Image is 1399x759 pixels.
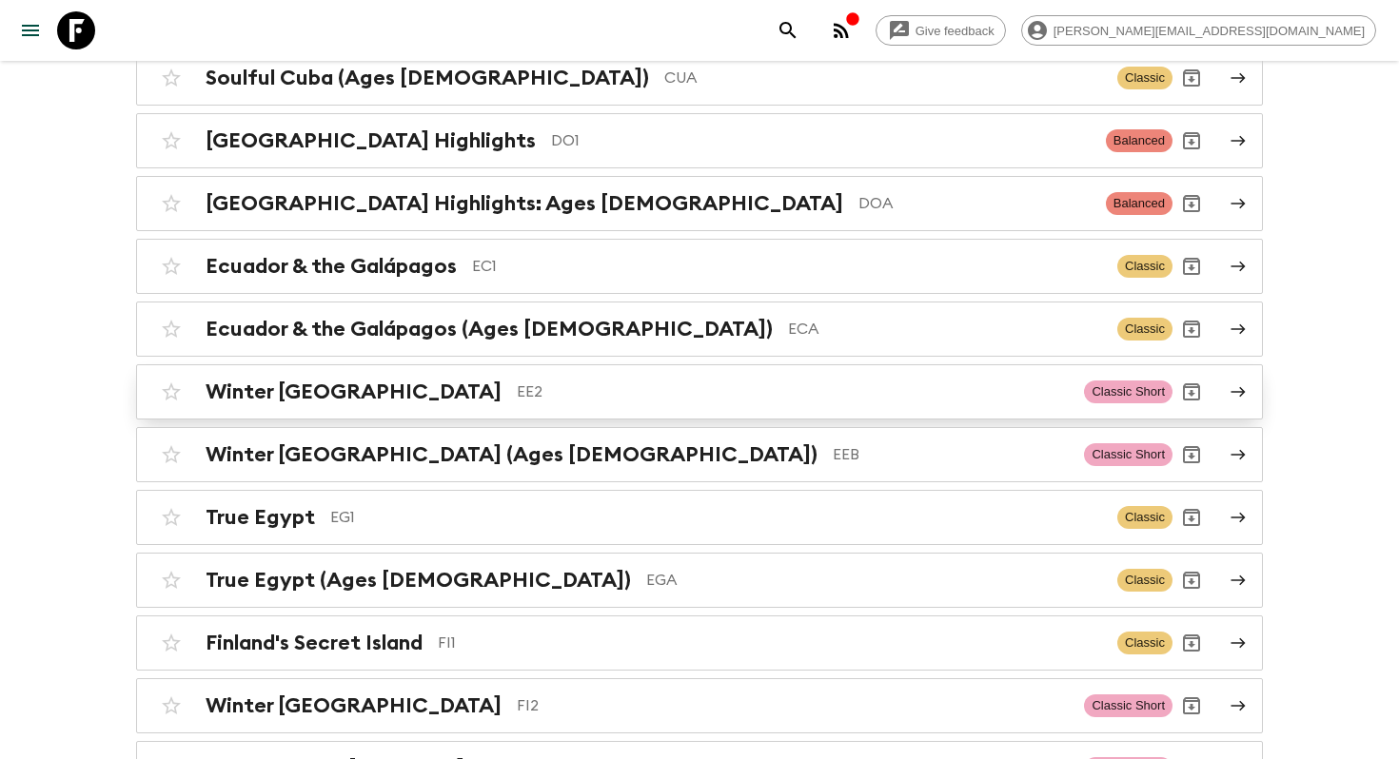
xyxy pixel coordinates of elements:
a: Winter [GEOGRAPHIC_DATA]EE2Classic ShortArchive [136,364,1263,419]
button: Archive [1172,310,1211,348]
button: Archive [1172,436,1211,474]
a: True Egypt (Ages [DEMOGRAPHIC_DATA])EGAClassicArchive [136,553,1263,608]
div: [PERSON_NAME][EMAIL_ADDRESS][DOMAIN_NAME] [1021,15,1376,46]
a: [GEOGRAPHIC_DATA] HighlightsDO1BalancedArchive [136,113,1263,168]
h2: Winter [GEOGRAPHIC_DATA] [206,379,502,404]
button: search adventures [769,11,807,49]
p: ECA [788,318,1102,341]
span: Classic [1117,255,1172,278]
p: EG1 [330,506,1102,529]
p: EC1 [472,255,1102,278]
a: Winter [GEOGRAPHIC_DATA] (Ages [DEMOGRAPHIC_DATA])EEBClassic ShortArchive [136,427,1263,482]
h2: [GEOGRAPHIC_DATA] Highlights: Ages [DEMOGRAPHIC_DATA] [206,191,843,216]
a: [GEOGRAPHIC_DATA] Highlights: Ages [DEMOGRAPHIC_DATA]DOABalancedArchive [136,176,1263,231]
span: [PERSON_NAME][EMAIL_ADDRESS][DOMAIN_NAME] [1043,24,1375,38]
a: Finland's Secret IslandFI1ClassicArchive [136,615,1263,671]
span: Classic [1117,318,1172,341]
h2: True Egypt (Ages [DEMOGRAPHIC_DATA]) [206,568,631,593]
span: Balanced [1106,192,1172,215]
span: Classic Short [1084,380,1172,403]
p: DO1 [551,129,1091,152]
button: Archive [1172,561,1211,599]
button: Archive [1172,59,1211,97]
button: Archive [1172,373,1211,411]
h2: True Egypt [206,505,315,530]
span: Classic [1117,506,1172,529]
p: DOA [858,192,1091,215]
h2: Winter [GEOGRAPHIC_DATA] (Ages [DEMOGRAPHIC_DATA]) [206,442,818,467]
span: Balanced [1106,129,1172,152]
h2: Ecuador & the Galápagos (Ages [DEMOGRAPHIC_DATA]) [206,317,773,341]
h2: Finland's Secret Island [206,631,423,655]
a: Soulful Cuba (Ages [DEMOGRAPHIC_DATA])CUAClassicArchive [136,50,1263,106]
a: Ecuador & the Galápagos (Ages [DEMOGRAPHIC_DATA])ECAClassicArchive [136,302,1263,357]
button: Archive [1172,687,1211,725]
button: Archive [1172,498,1211,536]
button: Archive [1172,122,1211,160]
h2: Ecuador & the Galápagos [206,254,457,279]
span: Classic [1117,569,1172,592]
button: Archive [1172,247,1211,285]
span: Give feedback [905,24,1005,38]
span: Classic [1117,67,1172,89]
h2: Soulful Cuba (Ages [DEMOGRAPHIC_DATA]) [206,66,649,90]
span: Classic [1117,632,1172,654]
button: menu [11,11,49,49]
a: Give feedback [876,15,1006,46]
p: EE2 [517,380,1069,403]
p: CUA [664,67,1102,89]
span: Classic Short [1084,443,1172,466]
button: Archive [1172,624,1211,662]
a: True EgyptEG1ClassicArchive [136,490,1263,545]
p: FI1 [438,632,1102,654]
p: EGA [646,569,1102,592]
a: Ecuador & the GalápagosEC1ClassicArchive [136,239,1263,294]
h2: Winter [GEOGRAPHIC_DATA] [206,693,502,718]
button: Archive [1172,185,1211,223]
h2: [GEOGRAPHIC_DATA] Highlights [206,128,536,153]
a: Winter [GEOGRAPHIC_DATA]FI2Classic ShortArchive [136,678,1263,733]
p: EEB [833,443,1069,466]
p: FI2 [517,694,1069,717]
span: Classic Short [1084,694,1172,717]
